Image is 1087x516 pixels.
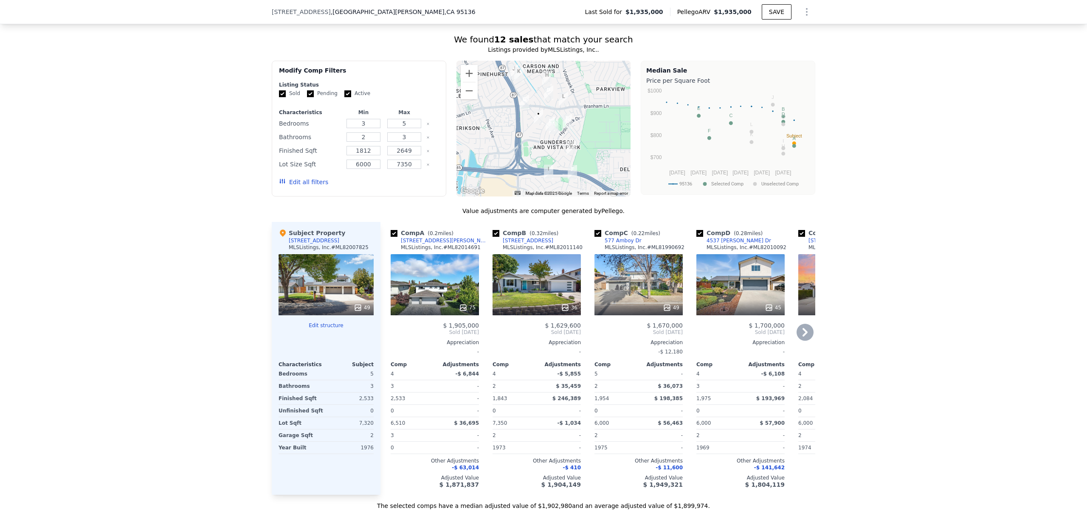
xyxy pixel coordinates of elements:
span: $ 56,463 [658,420,683,426]
div: - [640,442,683,454]
div: 5 [328,368,374,380]
span: 7,350 [493,420,507,426]
text: E [697,106,700,111]
span: 2,084 [798,395,813,401]
span: Last Sold for [585,8,626,16]
div: Characteristics [279,361,326,368]
span: 6,000 [594,420,609,426]
div: [STREET_ADDRESS][PERSON_NAME] [808,237,897,244]
span: ( miles) [730,230,766,236]
span: 3 [391,432,394,438]
div: Comp B [493,229,562,237]
text: [DATE] [775,170,791,176]
label: Pending [307,90,338,97]
div: Appreciation [493,339,581,346]
span: $ 57,900 [760,420,785,426]
div: 49 [354,303,370,312]
div: The selected comps have a median adjusted value of $1,902,980 and an average adjusted value of $1... [272,495,815,510]
div: 1976 [328,442,374,454]
div: Listings provided by MLSListings, Inc. . [272,45,815,54]
div: Appreciation [798,339,887,346]
div: 1975 [594,442,637,454]
div: Comp [391,361,435,368]
div: Comp [493,361,537,368]
div: Garage Sqft [279,429,324,441]
button: Clear [426,149,430,153]
label: Active [344,90,370,97]
strong: 12 sales [494,34,534,45]
span: ( miles) [628,230,664,236]
div: Bedrooms [279,118,341,129]
div: Bathrooms [279,380,324,392]
span: $ 1,905,000 [443,322,479,329]
div: - [640,368,683,380]
div: Price per Square Foot [646,75,810,87]
span: 0 [493,408,496,414]
div: 75 [459,303,476,312]
span: 6,000 [798,420,813,426]
div: 49 [663,303,679,312]
span: 6,000 [696,420,711,426]
div: Median Sale [646,66,810,75]
span: -$ 5,855 [558,371,581,377]
div: Adjusted Value [594,474,683,481]
div: Other Adjustments [798,457,887,464]
text: D [782,112,785,117]
span: 0 [594,408,598,414]
span: Sold [DATE] [594,329,683,336]
svg: A chart. [646,87,810,193]
div: Adjusted Value [798,474,887,481]
span: 4 [391,371,394,377]
text: [DATE] [754,170,770,176]
div: Adjusted Value [696,474,785,481]
div: Adjustments [741,361,785,368]
div: 2 [594,380,637,392]
span: 0 [798,408,802,414]
div: - [696,346,785,358]
a: Terms (opens in new tab) [577,191,589,196]
span: 1,843 [493,395,507,401]
span: 6,510 [391,420,405,426]
div: Comp [696,361,741,368]
div: - [391,346,479,358]
div: 2 [493,380,535,392]
text: [DATE] [732,170,749,176]
div: Comp [798,361,842,368]
text: C [729,113,732,118]
div: Appreciation [391,339,479,346]
span: -$ 410 [563,465,581,471]
div: 4939 Arundel Ct [534,109,543,124]
div: 1973 [493,442,535,454]
div: Adjustments [639,361,683,368]
div: - [436,393,479,404]
div: 4957 New Compton Ct [549,120,558,134]
div: Adjusted Value [493,474,581,481]
div: [STREET_ADDRESS] [289,237,339,244]
button: Clear [426,136,430,139]
div: 7,320 [328,417,374,429]
button: Clear [426,163,430,166]
span: 4 [696,371,700,377]
div: - [742,405,785,417]
span: 2 [798,432,802,438]
div: 0 [328,405,374,417]
div: Adjustments [537,361,581,368]
div: 2 [798,380,841,392]
span: $ 1,904,149 [541,481,581,488]
span: 0.28 [736,230,747,236]
div: 36 [561,303,577,312]
span: [STREET_ADDRESS] [272,8,331,16]
div: 4629 Royal Forest Ct [559,92,568,107]
button: Keyboard shortcuts [515,191,521,195]
text: [DATE] [690,170,707,176]
span: -$ 63,014 [452,465,479,471]
text: H [782,143,785,149]
text: L [750,122,753,127]
text: [DATE] [669,170,685,176]
span: $ 246,389 [552,395,581,401]
div: - [640,429,683,441]
span: -$ 12,180 [658,349,683,355]
a: 4537 [PERSON_NAME] Dr [696,237,771,244]
div: Lot Size Sqft [279,158,341,170]
div: - [742,380,785,392]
